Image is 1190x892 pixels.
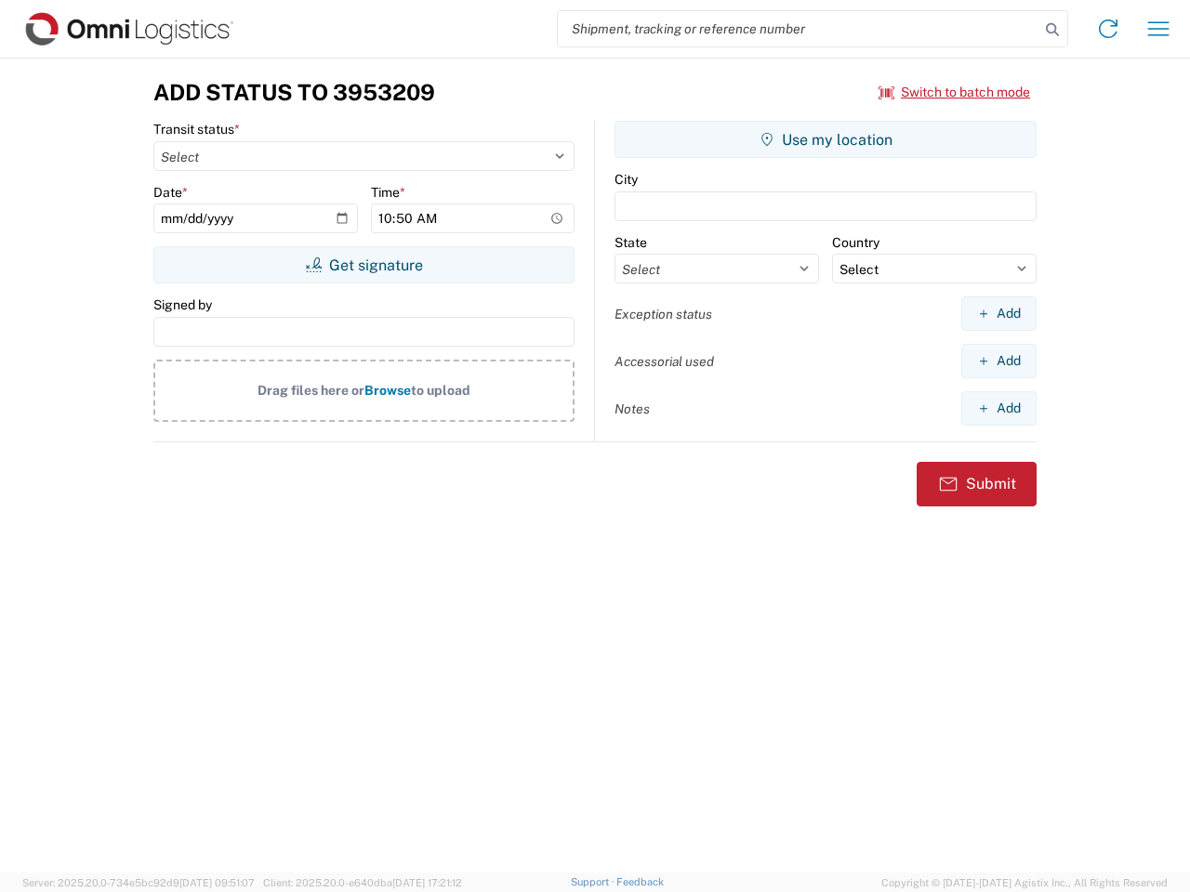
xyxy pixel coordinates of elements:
[392,877,462,888] span: [DATE] 17:21:12
[411,383,470,398] span: to upload
[917,462,1037,506] button: Submit
[615,353,714,370] label: Accessorial used
[616,876,664,887] a: Feedback
[153,246,575,283] button: Get signature
[879,77,1030,108] button: Switch to batch mode
[263,877,462,888] span: Client: 2025.20.0-e640dba
[153,184,188,201] label: Date
[153,121,240,138] label: Transit status
[153,296,212,313] label: Signed by
[558,11,1039,46] input: Shipment, tracking or reference number
[961,344,1037,378] button: Add
[832,234,879,251] label: Country
[615,400,650,417] label: Notes
[615,121,1037,158] button: Use my location
[615,171,638,188] label: City
[371,184,405,201] label: Time
[22,877,255,888] span: Server: 2025.20.0-734e5bc92d9
[153,79,435,106] h3: Add Status to 3953209
[364,383,411,398] span: Browse
[179,877,255,888] span: [DATE] 09:51:07
[881,874,1168,891] span: Copyright © [DATE]-[DATE] Agistix Inc., All Rights Reserved
[615,234,647,251] label: State
[961,296,1037,331] button: Add
[615,306,712,322] label: Exception status
[258,383,364,398] span: Drag files here or
[961,391,1037,426] button: Add
[571,876,617,887] a: Support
